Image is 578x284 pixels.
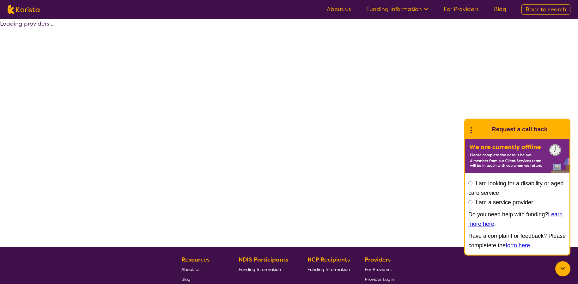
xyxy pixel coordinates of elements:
[239,267,281,272] span: Funding Information
[307,264,350,274] a: Funding Information
[307,256,350,263] b: HCP Recipients
[468,180,563,196] label: I am looking for a disability or aged care service
[465,139,569,173] img: Karista offline chat form to request call back
[239,256,288,263] b: NDIS Participants
[521,4,570,15] a: Back to search
[494,5,506,13] a: Blog
[8,5,40,14] img: Karista logo
[239,264,293,274] a: Funding Information
[492,125,547,134] h1: Request a call back
[307,267,350,272] span: Funding Information
[475,123,488,136] img: Karista
[181,256,210,263] b: Resources
[181,276,191,282] span: Blog
[366,5,429,13] a: Funding Information
[181,267,200,272] span: About Us
[526,6,566,13] span: Back to search
[365,264,394,274] a: For Providers
[444,5,479,13] a: For Providers
[181,274,224,284] a: Blog
[365,256,391,263] b: Providers
[365,267,392,272] span: For Providers
[476,199,533,206] label: I am a service provider
[468,210,566,229] p: Do you need help with funding? .
[506,242,530,249] a: form here
[327,5,351,13] a: About us
[181,264,224,274] a: About Us
[468,231,566,250] p: Have a complaint or feedback? Please completete the .
[365,274,394,284] a: Provider Login
[365,276,394,282] span: Provider Login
